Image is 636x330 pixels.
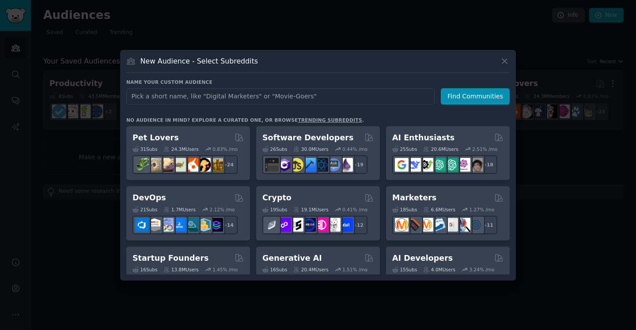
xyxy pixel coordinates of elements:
img: content_marketing [395,218,409,232]
img: OpenAIDev [457,158,470,172]
img: googleads [444,218,458,232]
div: 1.45 % /mo [212,266,238,273]
img: turtle [172,158,186,172]
input: Pick a short name, like "Digital Marketers" or "Movie-Goers" [126,88,435,105]
img: Emailmarketing [432,218,446,232]
img: ethfinance [265,218,279,232]
div: 24.3M Users [163,146,198,152]
img: dogbreed [209,158,223,172]
div: + 11 [479,216,497,234]
img: AskMarketing [420,218,433,232]
img: OnlineMarketing [469,218,483,232]
img: software [265,158,279,172]
h2: Pet Lovers [132,132,179,143]
div: 15 Sub s [392,266,417,273]
img: iOSProgramming [302,158,316,172]
div: 2.12 % /mo [210,206,235,213]
div: 20.6M Users [423,146,458,152]
img: CryptoNews [327,218,341,232]
img: PetAdvice [197,158,211,172]
img: web3 [302,218,316,232]
h2: DevOps [132,192,166,203]
img: bigseo [407,218,421,232]
h2: AI Enthusiasts [392,132,454,143]
img: AItoolsCatalog [420,158,433,172]
img: chatgpt_prompts_ [444,158,458,172]
h2: Marketers [392,192,436,203]
div: 26 Sub s [262,146,287,152]
div: + 18 [479,155,497,174]
img: ethstaker [290,218,303,232]
div: + 19 [349,155,367,174]
img: aws_cdk [197,218,211,232]
div: No audience in mind? Explore a curated one, or browse . [126,117,364,123]
img: GoogleGeminiAI [395,158,409,172]
img: ballpython [148,158,161,172]
div: 21 Sub s [132,206,157,213]
h2: Crypto [262,192,291,203]
div: 19 Sub s [262,206,287,213]
div: + 12 [349,216,367,234]
img: reactnative [314,158,328,172]
div: 2.51 % /mo [472,146,497,152]
h2: Startup Founders [132,253,208,264]
img: leopardgeckos [160,158,174,172]
div: + 14 [219,216,238,234]
div: 13.8M Users [163,266,198,273]
img: AskComputerScience [327,158,341,172]
img: azuredevops [135,218,149,232]
div: 31 Sub s [132,146,157,152]
div: 16 Sub s [262,266,287,273]
img: AWS_Certified_Experts [148,218,161,232]
div: 1.51 % /mo [342,266,367,273]
img: DevOpsLinks [172,218,186,232]
img: ArtificalIntelligence [469,158,483,172]
div: 0.41 % /mo [342,206,367,213]
div: 16 Sub s [132,266,157,273]
a: trending subreddits [298,117,362,123]
img: defiblockchain [314,218,328,232]
h2: Generative AI [262,253,322,264]
h3: New Audience - Select Subreddits [140,56,258,66]
img: MarketingResearch [457,218,470,232]
img: cockatiel [185,158,198,172]
h3: Name your custom audience [126,79,510,85]
div: 30.0M Users [293,146,328,152]
h2: Software Developers [262,132,353,143]
div: 0.83 % /mo [212,146,238,152]
img: csharp [277,158,291,172]
div: 20.4M Users [293,266,328,273]
div: 6.6M Users [423,206,455,213]
img: 0xPolygon [277,218,291,232]
h2: AI Developers [392,253,453,264]
img: DeepSeek [407,158,421,172]
img: defi_ [339,218,353,232]
img: learnjavascript [290,158,303,172]
button: Find Communities [441,88,510,105]
div: 1.27 % /mo [469,206,495,213]
img: platformengineering [185,218,198,232]
div: 18 Sub s [392,206,417,213]
img: PlatformEngineers [209,218,223,232]
div: 1.7M Users [163,206,196,213]
div: 4.0M Users [423,266,455,273]
img: Docker_DevOps [160,218,174,232]
div: 3.24 % /mo [469,266,495,273]
div: 19.1M Users [293,206,328,213]
div: + 24 [219,155,238,174]
img: chatgpt_promptDesign [432,158,446,172]
img: elixir [339,158,353,172]
div: 25 Sub s [392,146,417,152]
div: 0.44 % /mo [342,146,367,152]
img: herpetology [135,158,149,172]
